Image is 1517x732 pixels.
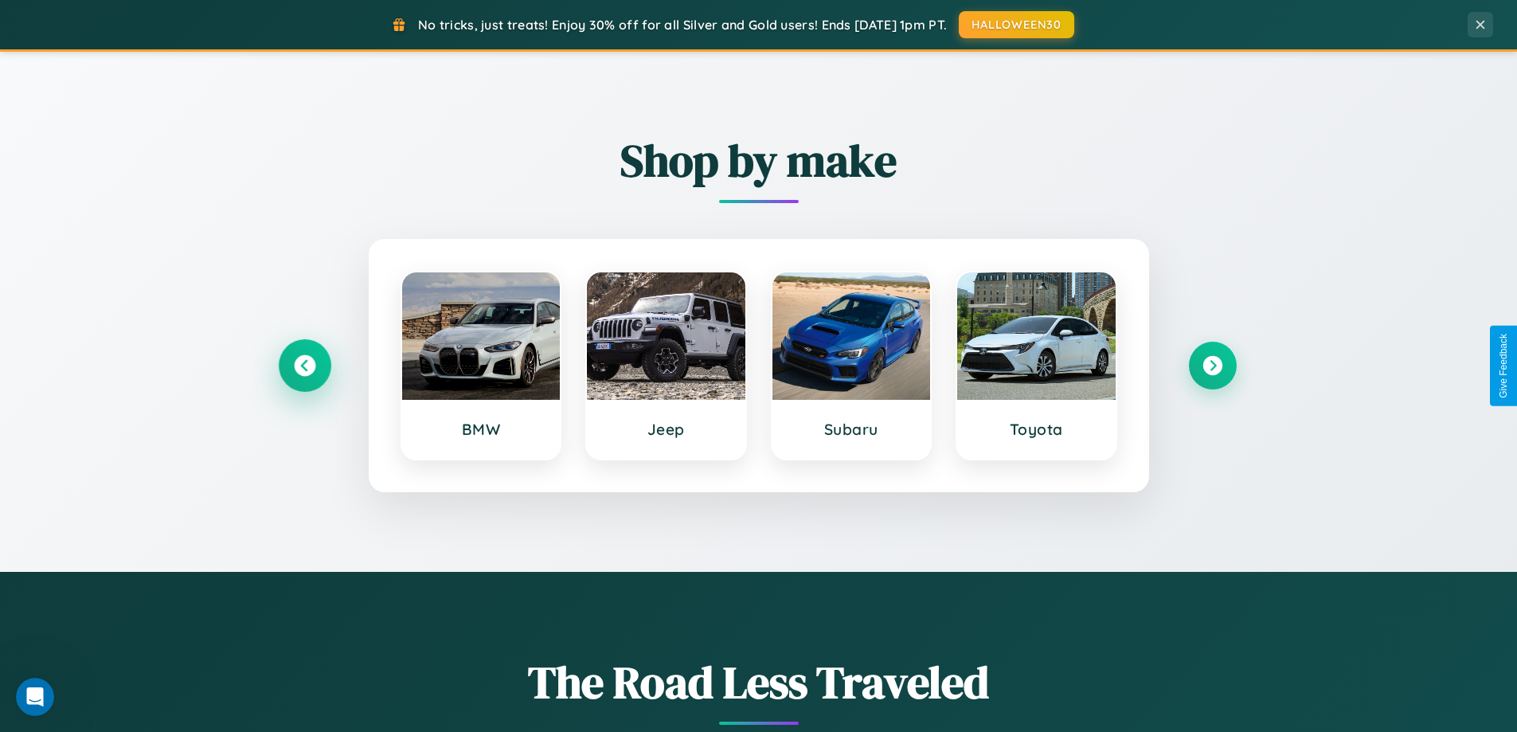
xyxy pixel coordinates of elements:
[603,420,729,439] h3: Jeep
[281,652,1237,713] h1: The Road Less Traveled
[281,130,1237,191] h2: Shop by make
[418,420,545,439] h3: BMW
[418,17,947,33] span: No tricks, just treats! Enjoy 30% off for all Silver and Gold users! Ends [DATE] 1pm PT.
[959,11,1074,38] button: HALLOWEEN30
[788,420,915,439] h3: Subaru
[973,420,1100,439] h3: Toyota
[16,678,54,716] iframe: Intercom live chat
[1498,334,1509,398] div: Give Feedback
